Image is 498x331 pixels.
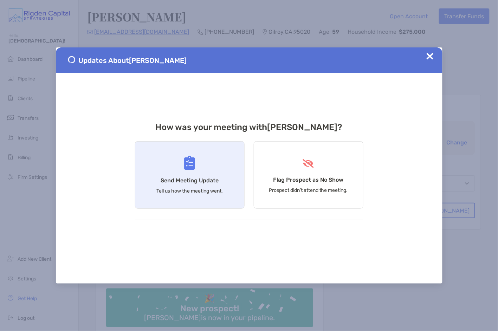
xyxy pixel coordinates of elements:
[161,177,219,184] h4: Send Meeting Update
[135,122,363,132] h3: How was your meeting with [PERSON_NAME] ?
[302,159,315,168] img: Flag Prospect as No Show
[156,188,223,194] p: Tell us how the meeting went.
[273,176,344,183] h4: Flag Prospect as No Show
[184,156,195,170] img: Send Meeting Update
[79,56,187,65] span: Updates About [PERSON_NAME]
[269,187,348,193] p: Prospect didn’t attend the meeting.
[68,56,75,63] img: Send Meeting Update 1
[427,53,434,60] img: Close Updates Zoe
